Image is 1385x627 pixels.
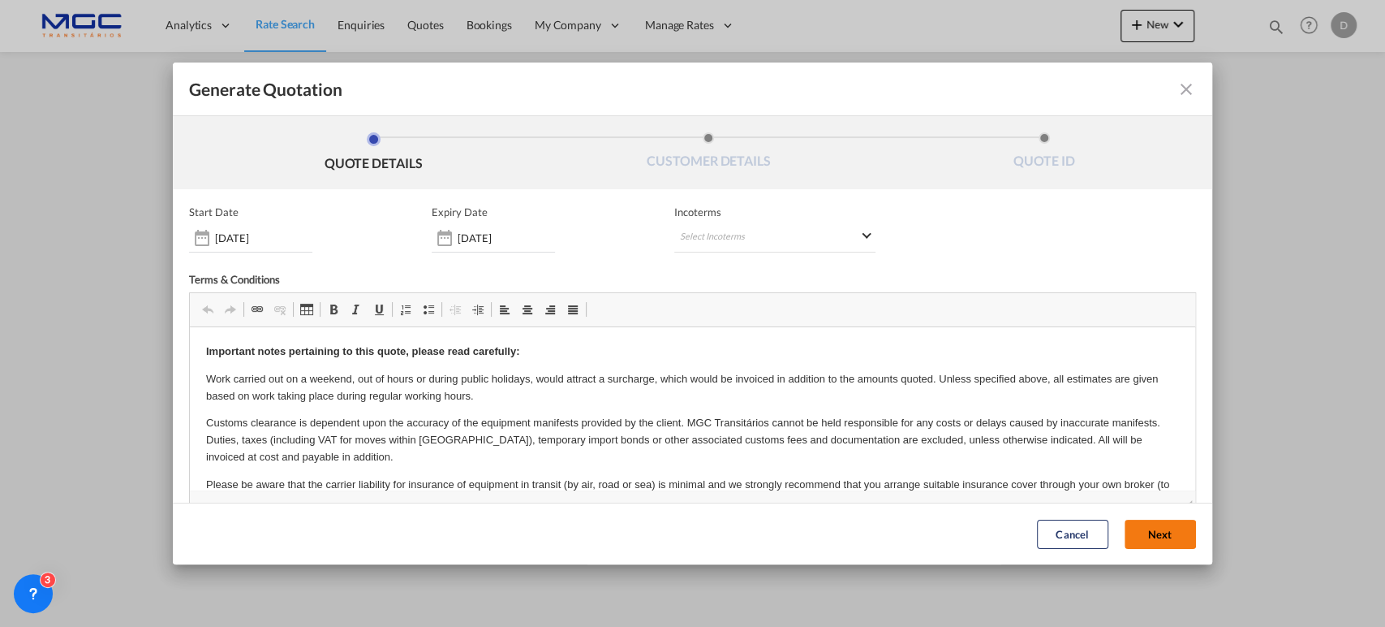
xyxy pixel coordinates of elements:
a: Sublinhado (Ctrl+U) [368,299,390,320]
p: Please be aware that the carrier liability for insurance of equipment in transit (by air, road or... [16,149,988,184]
a: Justificado [561,299,584,320]
a: Refazer (Ctrl+Y) [219,299,242,320]
span: Redimensionar [1184,500,1192,508]
span: Generate Quotation [189,79,342,100]
a: Tabela [295,299,318,320]
li: CUSTOMER DETAILS [541,132,876,176]
md-select: Select Incoterms [674,223,875,253]
a: Hiperligação (Ctrl+K) [246,299,269,320]
body: Editor de texto enriquecido, editor2 [16,16,988,409]
input: Start date [215,231,312,244]
button: Next [1125,520,1196,549]
a: Anular (Ctrl+Z) [196,299,219,320]
span: Incoterms [674,205,875,218]
md-icon: icon-close fg-AAA8AD cursor m-0 [1176,80,1196,99]
a: Numeração [394,299,417,320]
p: Customs clearance is dependent upon the accuracy of the equipment manifests provided by the clien... [16,88,988,138]
a: Negrito (Ctrl+B) [322,299,345,320]
a: Aumentar avanço [467,299,489,320]
input: Expiry date [458,231,555,244]
a: Alinhar à esquerda [493,299,516,320]
p: Expiry Date [432,205,488,218]
p: Work carried out on a weekend, out of hours or during public holidays, would attract a surcharge,... [16,44,988,78]
a: Itálico (Ctrl+I) [345,299,368,320]
li: QUOTE DETAILS [205,132,540,176]
a: Eliminar hiperligação [269,299,291,320]
strong: Important notes pertaining to this quote, please read carefully: [16,18,329,30]
div: Terms & Conditions [189,273,692,292]
md-dialog: Generate QuotationQUOTE ... [173,63,1211,564]
a: Alinhar à direita [539,299,561,320]
li: QUOTE ID [876,132,1211,176]
button: Cancel [1037,520,1108,549]
p: Start Date [189,205,239,218]
a: Marcas [417,299,440,320]
a: Diminuir avanço [444,299,467,320]
a: Centrado [516,299,539,320]
iframe: Editor de texto enriquecido, editor2 [190,327,1194,490]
